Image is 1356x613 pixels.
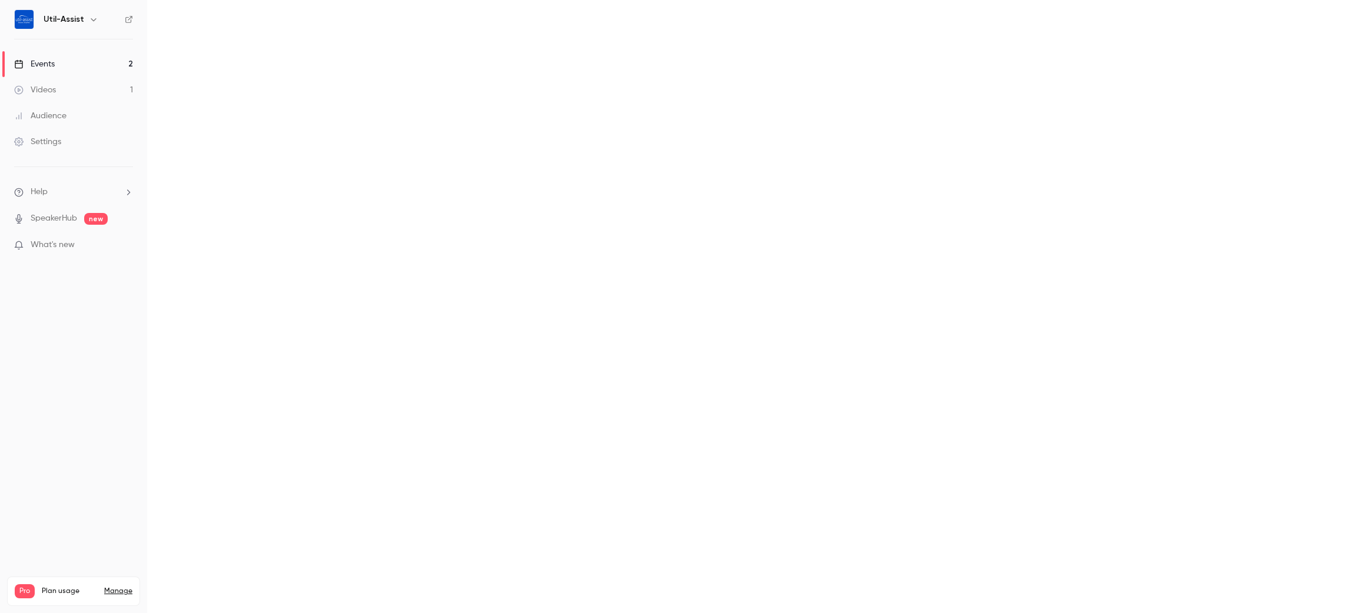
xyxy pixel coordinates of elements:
[15,10,34,29] img: Util-Assist
[119,240,133,251] iframe: Noticeable Trigger
[84,213,108,225] span: new
[42,587,97,596] span: Plan usage
[15,584,35,598] span: Pro
[44,14,84,25] h6: Util-Assist
[31,186,48,198] span: Help
[14,186,133,198] li: help-dropdown-opener
[14,110,67,122] div: Audience
[31,239,75,251] span: What's new
[14,136,61,148] div: Settings
[31,212,77,225] a: SpeakerHub
[104,587,132,596] a: Manage
[14,58,55,70] div: Events
[14,84,56,96] div: Videos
